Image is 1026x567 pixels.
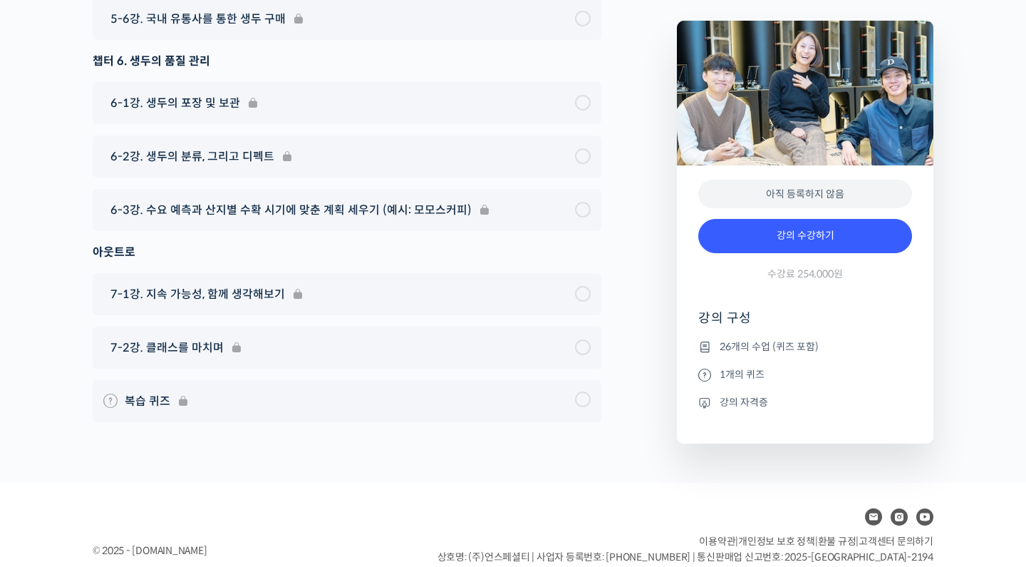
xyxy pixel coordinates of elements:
[45,470,53,481] span: 홈
[698,219,912,253] a: 강의 수강하기
[699,535,735,548] a: 이용약관
[698,338,912,355] li: 26개의 수업 (퀴즈 포함)
[698,180,912,209] div: 아직 등록하지 않음
[93,51,601,71] div: 챕터 6. 생두의 품질 관리
[130,471,147,482] span: 대화
[698,394,912,411] li: 강의 자격증
[818,535,856,548] a: 환불 규정
[738,535,815,548] a: 개인정보 보호 정책
[220,470,237,481] span: 설정
[184,449,274,484] a: 설정
[698,310,912,338] h4: 강의 구성
[4,449,94,484] a: 홈
[698,366,912,383] li: 1개의 퀴즈
[767,267,843,281] span: 수강료 254,000원
[94,449,184,484] a: 대화
[93,242,601,262] div: 아웃트로
[859,535,933,548] span: 고객센터 문의하기
[93,541,402,561] div: © 2025 - [DOMAIN_NAME]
